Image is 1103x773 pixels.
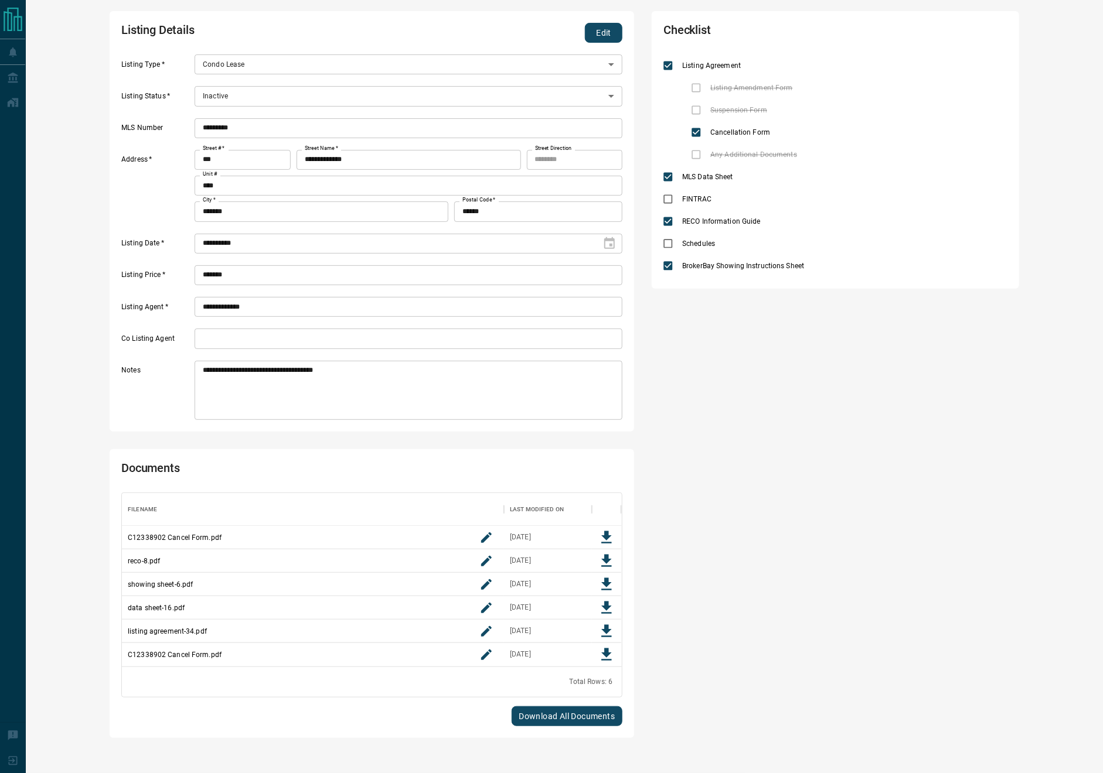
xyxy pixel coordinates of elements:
div: Inactive [195,86,622,106]
button: rename button [475,643,498,666]
button: Download File [595,573,618,596]
button: rename button [475,596,498,620]
p: showing sheet-6.pdf [128,579,193,590]
label: Street Name [305,145,338,152]
div: Last Modified On [510,493,564,526]
label: Listing Price [121,270,192,285]
button: Download File [595,526,618,549]
div: Filename [128,493,157,526]
label: Unit # [203,170,217,178]
button: Download File [595,596,618,620]
p: listing agreement-34.pdf [128,626,207,637]
div: Aug 11, 2025 [510,556,531,566]
span: Listing Amendment Form [707,83,795,93]
p: reco-8.pdf [128,556,160,566]
div: Aug 11, 2025 [510,626,531,636]
span: Listing Agreement [679,60,744,71]
label: Listing Agent [121,302,192,317]
button: rename button [475,526,498,549]
label: Listing Type [121,60,192,75]
label: Street # [203,145,224,152]
span: MLS Data Sheet [679,172,736,182]
div: Filename [122,493,504,526]
div: Aug 11, 2025 [510,603,531,613]
p: C12338902 Cancel Form.pdf [128,532,222,543]
label: MLS Number [121,123,192,138]
label: Listing Status [121,91,192,107]
label: City [203,196,216,204]
button: Download File [595,643,618,666]
label: Street Direction [535,145,572,152]
div: Sep 14, 2025 [510,532,531,542]
span: Cancellation Form [707,127,773,138]
span: BrokerBay Showing Instructions Sheet [679,261,807,271]
label: Listing Date [121,238,192,254]
button: Edit [585,23,622,43]
span: Schedules [679,238,718,249]
div: Sep 14, 2025 [510,649,531,659]
h2: Listing Details [121,23,422,43]
label: Address [121,155,192,221]
label: Co Listing Agent [121,334,192,349]
label: Notes [121,365,192,420]
h2: Checklist [663,23,870,43]
div: Condo Lease [195,54,622,74]
p: C12338902 Cancel Form.pdf [128,649,222,660]
label: Postal Code [462,196,495,204]
button: Download All Documents [512,706,623,726]
button: Download File [595,620,618,643]
button: rename button [475,549,498,573]
button: rename button [475,573,498,596]
span: RECO Information Guide [679,216,763,227]
h2: Documents [121,461,422,481]
p: data sheet-16.pdf [128,603,185,613]
div: Total Rows: 6 [570,677,613,687]
span: FINTRAC [679,194,714,204]
button: Download File [595,549,618,573]
button: rename button [475,620,498,643]
div: Last Modified On [504,493,592,526]
span: Any Additional Documents [707,149,800,160]
span: Suspension Form [707,105,770,115]
div: Aug 11, 2025 [510,579,531,589]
